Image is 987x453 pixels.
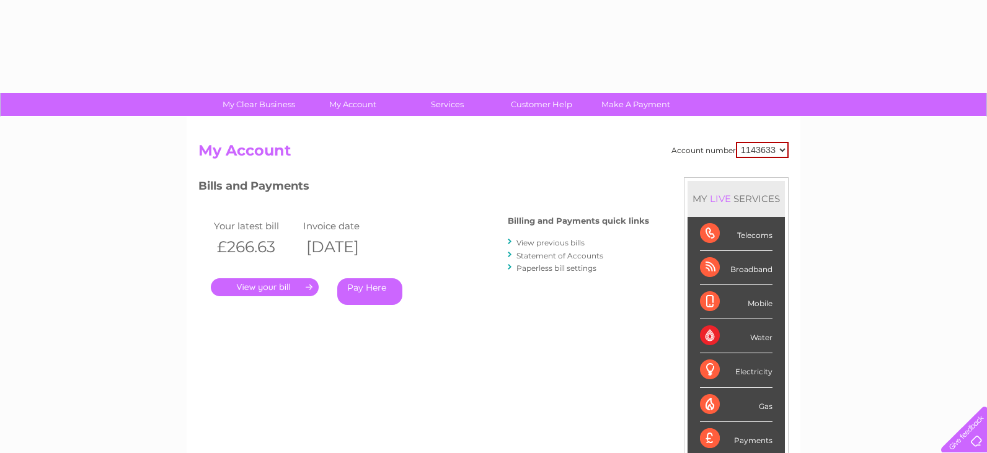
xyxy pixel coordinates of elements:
div: LIVE [707,193,733,205]
div: MY SERVICES [688,181,785,216]
h3: Bills and Payments [198,177,649,199]
a: View previous bills [516,238,585,247]
div: Water [700,319,772,353]
div: Gas [700,388,772,422]
a: Make A Payment [585,93,687,116]
a: Paperless bill settings [516,263,596,273]
a: Statement of Accounts [516,251,603,260]
a: Customer Help [490,93,593,116]
a: Services [396,93,498,116]
h2: My Account [198,142,789,165]
div: Account number [671,142,789,158]
th: £266.63 [211,234,300,260]
a: My Clear Business [208,93,310,116]
div: Electricity [700,353,772,387]
h4: Billing and Payments quick links [508,216,649,226]
div: Mobile [700,285,772,319]
div: Broadband [700,251,772,285]
a: Pay Here [337,278,402,305]
td: Your latest bill [211,218,300,234]
a: My Account [302,93,404,116]
a: . [211,278,319,296]
th: [DATE] [300,234,389,260]
div: Telecoms [700,217,772,251]
td: Invoice date [300,218,389,234]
